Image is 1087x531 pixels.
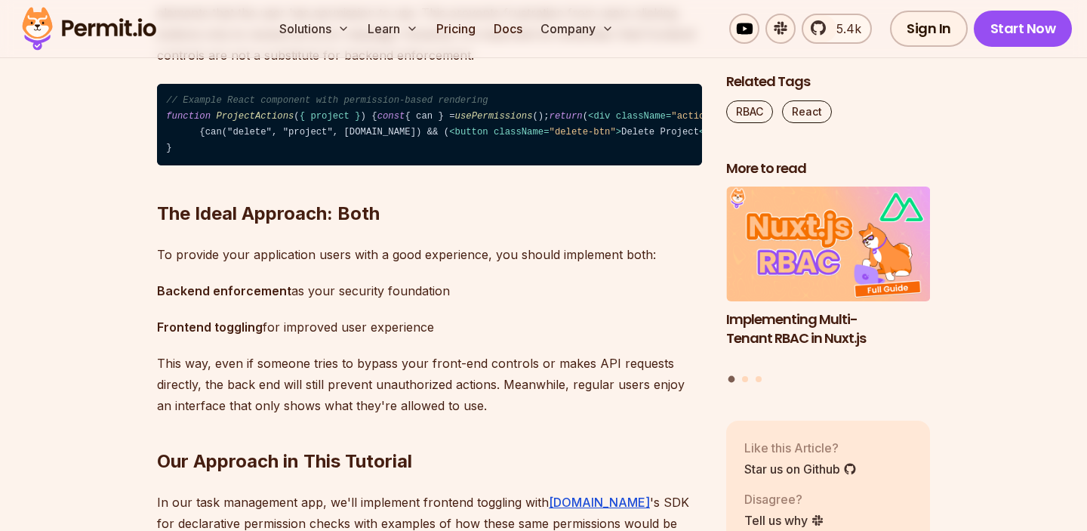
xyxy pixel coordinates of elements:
strong: Frontend toggling [157,320,263,335]
button: Go to slide 2 [742,376,748,382]
a: Implementing Multi-Tenant RBAC in Nuxt.jsImplementing Multi-Tenant RBAC in Nuxt.js [726,187,930,367]
span: { project } [300,111,361,122]
button: Learn [362,14,424,44]
span: "actions" [671,111,721,122]
span: function [166,111,211,122]
a: React [782,100,832,123]
h3: Implementing Multi-Tenant RBAC in Nuxt.js [726,310,930,348]
button: Solutions [273,14,356,44]
button: Company [534,14,620,44]
p: for improved user experience [157,316,702,338]
h2: Our Approach in This Tutorial [157,389,702,474]
a: RBAC [726,100,773,123]
span: className [494,127,543,137]
p: as your security foundation [157,280,702,301]
span: 5.4k [827,20,861,38]
p: Like this Article? [744,439,857,457]
a: Start Now [974,11,1073,47]
p: To provide your application users with a good experience, you should implement both: [157,244,702,265]
span: className [616,111,666,122]
li: 1 of 3 [726,187,930,367]
span: "delete-btn" [550,127,616,137]
a: Pricing [430,14,482,44]
img: Permit logo [15,3,163,54]
a: Docs [488,14,528,44]
span: < = > [588,111,727,122]
span: usePermissions [455,111,533,122]
a: Tell us why [744,511,824,529]
button: Go to slide 1 [728,376,735,383]
a: 5.4k [802,14,872,44]
a: Sign In [890,11,968,47]
a: Star us on Github [744,460,857,478]
a: [DOMAIN_NAME] [549,495,650,510]
strong: Backend enforcement [157,283,291,298]
span: div [593,111,610,122]
span: < = > [449,127,621,137]
h2: The Ideal Approach: Both [157,141,702,226]
span: button [455,127,488,137]
h2: Related Tags [726,73,930,91]
span: // Example React component with permission-based rendering [166,95,488,106]
code: ( ) { { can } = (); ( ); } [157,84,702,166]
span: ProjectActions [216,111,294,122]
span: return [550,111,583,122]
img: Implementing Multi-Tenant RBAC in Nuxt.js [726,187,930,302]
button: Go to slide 3 [756,376,762,382]
span: const [377,111,405,122]
p: This way, even if someone tries to bypass your front-end controls or makes API requests directly,... [157,353,702,416]
span: </ > [699,127,749,137]
h2: More to read [726,159,930,178]
div: Posts [726,187,930,385]
p: Disagree? [744,490,824,508]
